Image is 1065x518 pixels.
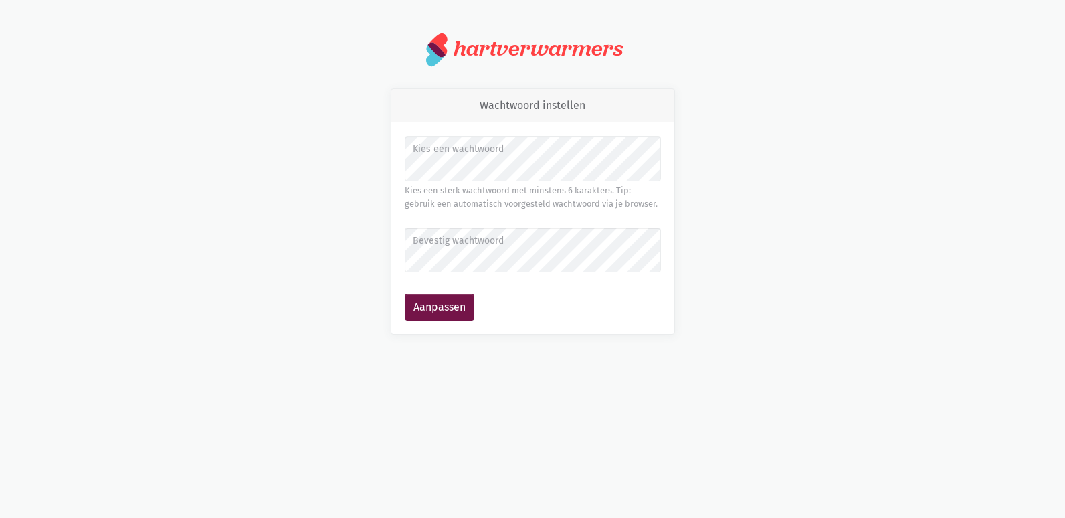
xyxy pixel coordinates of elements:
div: Wachtwoord instellen [391,89,674,123]
form: Wachtwoord instellen [405,136,661,321]
a: hartverwarmers [426,32,639,67]
img: logo.svg [426,32,448,67]
label: Bevestig wachtwoord [413,234,652,248]
label: Kies een wachtwoord [413,142,652,157]
div: hartverwarmers [454,36,623,61]
div: Kies een sterk wachtwoord met minstens 6 karakters. Tip: gebruik een automatisch voorgesteld wach... [405,184,661,211]
button: Aanpassen [405,294,474,321]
